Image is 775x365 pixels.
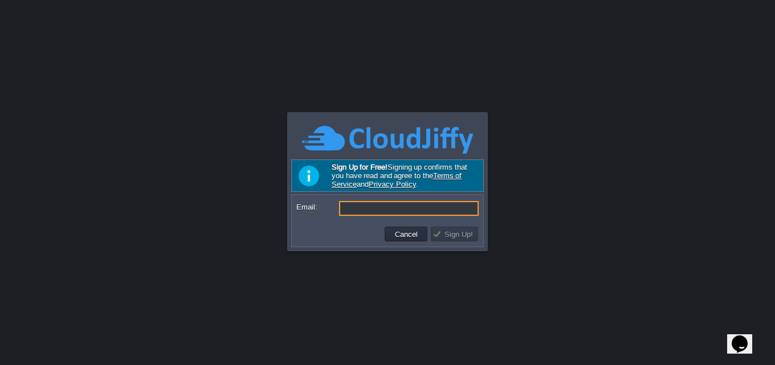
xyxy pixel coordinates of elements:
a: Privacy Policy [369,180,416,188]
button: Cancel [391,229,421,239]
b: Sign Up for Free! [332,163,387,171]
iframe: chat widget [727,319,764,354]
a: Terms of Service [332,171,462,188]
div: Signing up confirms that you have read and agree to the and . [291,159,484,192]
button: Sign Up! [433,229,476,239]
label: Email: [296,201,338,213]
img: CloudJiffy [302,124,473,155]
